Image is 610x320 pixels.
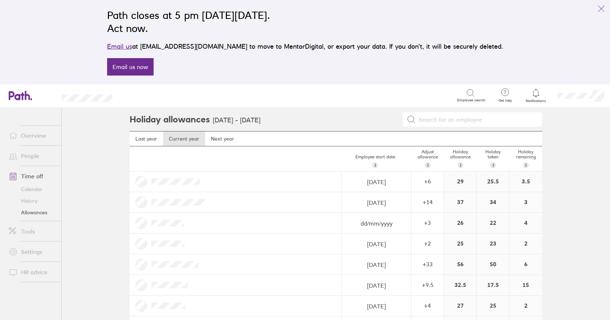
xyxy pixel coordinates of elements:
div: 27 [444,296,476,316]
span: i [427,162,428,168]
div: 37 [444,192,476,212]
div: Adjust allowance [411,146,444,171]
div: 56 [444,254,476,275]
a: People [3,149,61,163]
a: Allowances [3,207,61,218]
a: Email us [107,42,132,50]
input: Search for an employee [416,113,538,126]
div: + 14 [412,199,443,205]
input: dd/mm/yyyy [342,296,411,316]
div: 22 [477,213,509,233]
div: 25 [444,234,476,254]
a: History [3,195,61,207]
a: Time off [3,169,61,183]
div: 26 [444,213,476,233]
div: 32.5 [444,275,476,295]
input: dd/mm/yyyy [342,275,411,296]
span: i [493,162,494,168]
a: Email us now [107,58,154,76]
div: + 6 [412,178,443,185]
div: 29 [444,171,476,192]
div: + 33 [412,261,443,267]
a: Last year [130,131,163,146]
span: i [460,162,461,168]
a: Settings [3,244,61,259]
p: at [EMAIL_ADDRESS][DOMAIN_NAME] to move to MentorDigital, or export your data. If you don’t, it w... [107,41,503,52]
div: Holiday taken [477,146,509,171]
div: 25 [477,296,509,316]
div: 2 [509,296,542,316]
a: Calendar [3,183,61,195]
a: Notifications [524,88,548,103]
h2: Holiday allowances [130,108,210,131]
div: 4 [509,213,542,233]
div: Search [132,92,151,98]
input: dd/mm/yyyy [342,255,411,275]
div: 6 [509,254,542,275]
div: 25.5 [477,171,509,192]
div: 17.5 [477,275,509,295]
div: 23 [477,234,509,254]
span: i [375,162,376,168]
a: Overview [3,128,61,143]
div: 50 [477,254,509,275]
a: Current year [163,131,205,146]
div: + 2 [412,240,443,247]
div: Holiday allowance [444,146,477,171]
input: dd/mm/yyyy [342,193,411,213]
span: Notifications [524,99,548,103]
a: Tools [3,224,61,239]
h2: Path closes at 5 pm [DATE][DATE]. Act now. [107,9,503,35]
div: Holiday remaining [509,146,542,171]
span: Employee search [457,98,485,102]
a: Next year [205,131,240,146]
div: Employee start date [339,151,411,171]
h3: [DATE] - [DATE] [213,117,260,124]
input: dd/mm/yyyy [342,213,411,234]
div: + 4 [412,302,443,309]
div: 3.5 [509,171,542,192]
div: + 9.5 [412,281,443,288]
div: 3 [509,192,542,212]
div: 15 [509,275,542,295]
span: i [525,162,526,168]
input: dd/mm/yyyy [342,172,411,192]
span: Get help [493,98,517,103]
div: 2 [509,234,542,254]
a: HR advice [3,265,61,279]
div: + 3 [412,219,443,226]
input: dd/mm/yyyy [342,234,411,254]
div: 34 [477,192,509,212]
